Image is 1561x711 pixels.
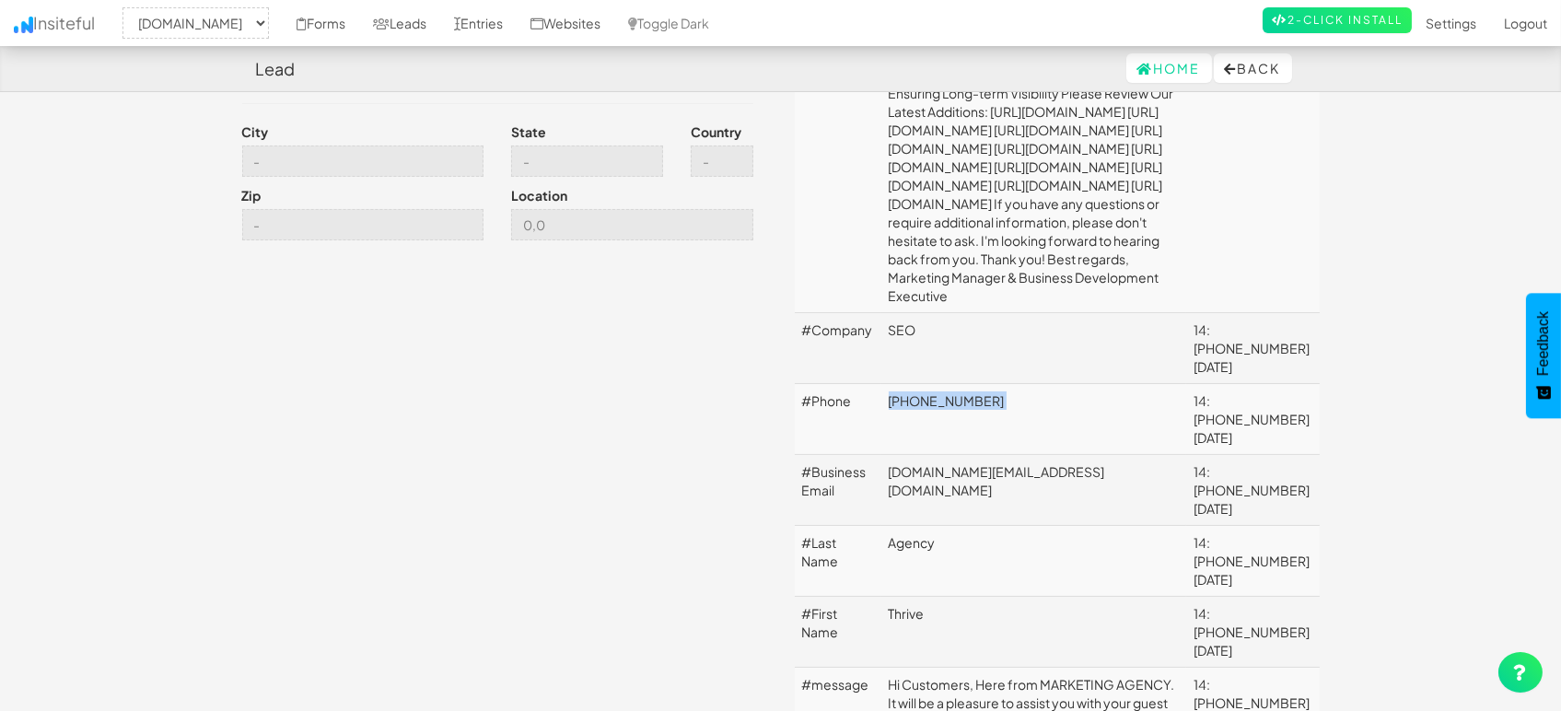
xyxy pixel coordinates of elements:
input: -- [242,209,484,240]
td: #First Name [795,597,881,668]
h4: Lead [256,60,296,78]
input: -- [242,146,484,177]
label: State [511,122,546,141]
button: Back [1214,53,1292,83]
input: -- [511,209,753,240]
td: #Phone [795,384,881,455]
label: City [242,122,269,141]
button: Feedback - Show survey [1526,293,1561,418]
span: Feedback [1535,311,1552,376]
a: Home [1126,53,1212,83]
td: 14:[PHONE_NUMBER][DATE] [1186,526,1319,597]
td: 14:[PHONE_NUMBER][DATE] [1186,455,1319,526]
label: Location [511,186,567,204]
td: #Company [795,313,881,384]
label: Zip [242,186,262,204]
td: SEO [881,313,1187,384]
td: [DOMAIN_NAME][EMAIL_ADDRESS][DOMAIN_NAME] [881,455,1187,526]
td: Agency [881,526,1187,597]
td: 14:[PHONE_NUMBER][DATE] [1186,313,1319,384]
td: Thrive [881,597,1187,668]
td: 14:[PHONE_NUMBER][DATE] [1186,384,1319,455]
td: [PHONE_NUMBER] [881,384,1187,455]
label: Country [691,122,741,141]
input: -- [691,146,753,177]
td: #Last Name [795,526,881,597]
img: icon.png [14,17,33,33]
td: 14:[PHONE_NUMBER][DATE] [1186,597,1319,668]
input: -- [511,146,663,177]
td: #Business Email [795,455,881,526]
a: 2-Click Install [1263,7,1412,33]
